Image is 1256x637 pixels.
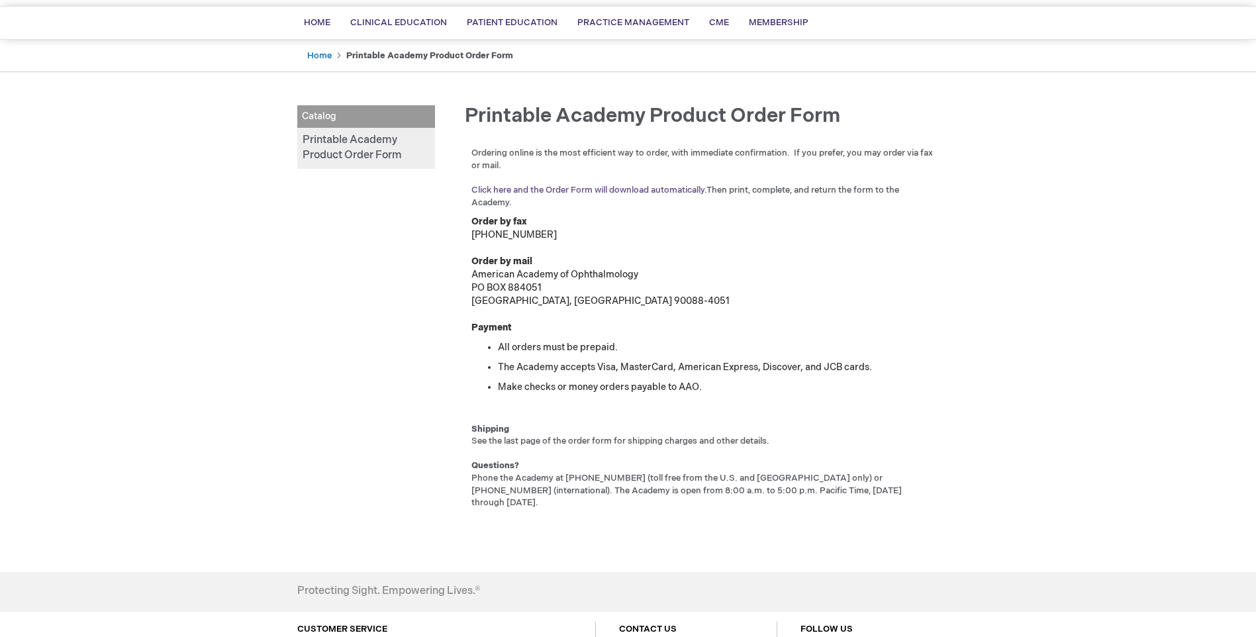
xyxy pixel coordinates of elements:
p: Ordering online is the most efficient way to order, with immediate confirmation. If you prefer, y... [471,147,936,209]
a: Click here and the Order Form will download automatically. [471,185,706,195]
a: CONTACT US [619,624,677,634]
strong: Questions? [471,460,519,471]
p: See the last page of the order form for shipping charges and other details. Phone the Academy at ... [471,411,936,509]
a: FOLLOW US [800,624,853,634]
strong: Payment [471,322,512,333]
strong: Order by fax [471,216,527,227]
span: Clinical Education [350,17,447,28]
strong: Shipping [471,424,509,434]
a: CUSTOMER SERVICE [297,624,387,634]
span: Home [304,17,330,28]
a: Home [307,50,332,61]
span: Catalog [297,105,435,128]
span: Printable Academy Product Order Form [465,104,840,128]
li: The Academy accepts Visa, MasterCard, American Express, Discover, and JCB cards. [498,361,936,374]
strong: Order by mail [471,256,532,267]
li: Make checks or money orders payable to AAO. [498,381,936,394]
span: Practice Management [577,17,689,28]
h4: Protecting Sight. Empowering Lives.® [297,585,480,597]
strong: Printable Academy Product Order Form [346,50,513,61]
div: [PHONE_NUMBER] American Academy of Ophthalmology PO BOX 884051 [GEOGRAPHIC_DATA], [GEOGRAPHIC_DAT... [455,147,953,515]
a: Printable Academy Product Order Form [297,128,435,169]
li: All orders must be prepaid. [498,341,936,354]
span: CME [709,17,729,28]
span: Membership [749,17,808,28]
span: Patient Education [467,17,557,28]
